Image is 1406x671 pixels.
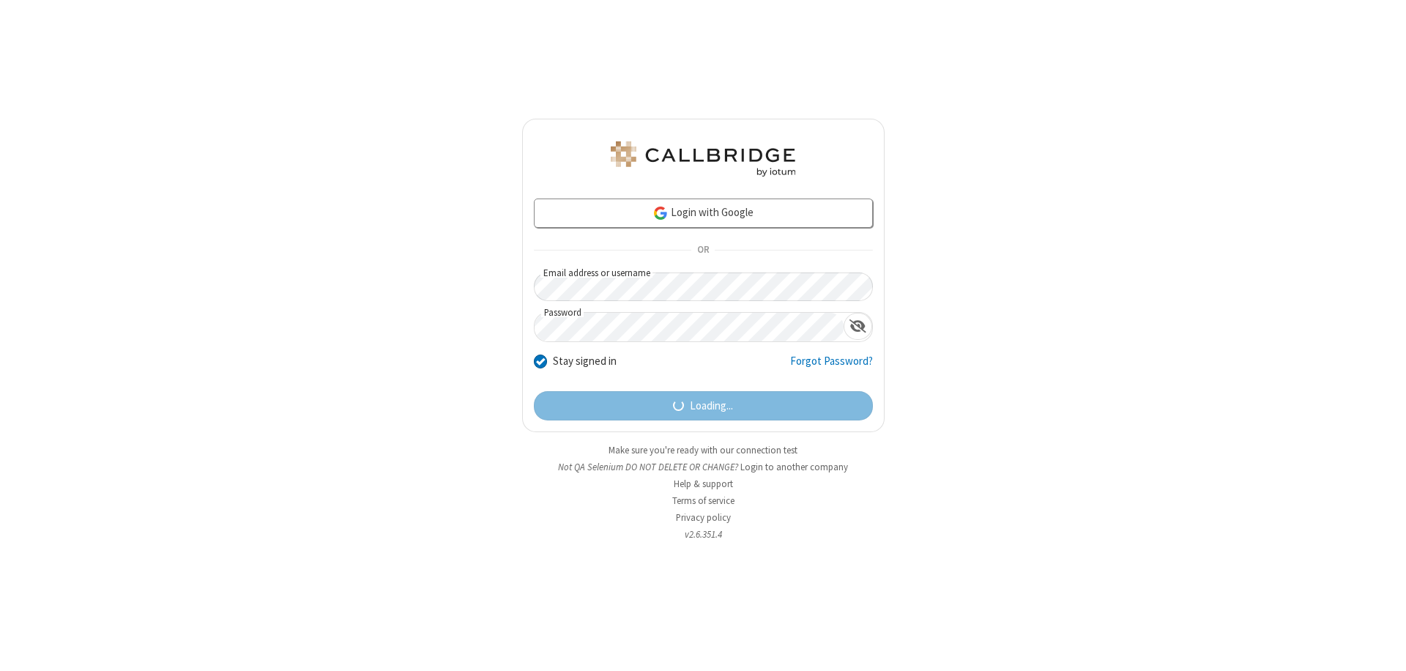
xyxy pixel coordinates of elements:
a: Terms of service [672,494,734,507]
input: Password [535,313,844,341]
li: Not QA Selenium DO NOT DELETE OR CHANGE? [522,460,885,474]
span: Loading... [690,398,733,415]
button: Loading... [534,391,873,420]
button: Login to another company [740,460,848,474]
a: Login with Google [534,199,873,228]
span: OR [691,240,715,261]
img: google-icon.png [652,205,669,221]
img: QA Selenium DO NOT DELETE OR CHANGE [608,141,798,177]
a: Privacy policy [676,511,731,524]
li: v2.6.351.4 [522,527,885,541]
input: Email address or username [534,273,873,301]
iframe: Chat [1369,633,1395,661]
a: Make sure you're ready with our connection test [609,444,797,456]
div: Show password [844,313,872,340]
a: Forgot Password? [790,353,873,381]
label: Stay signed in [553,353,617,370]
a: Help & support [674,478,733,490]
